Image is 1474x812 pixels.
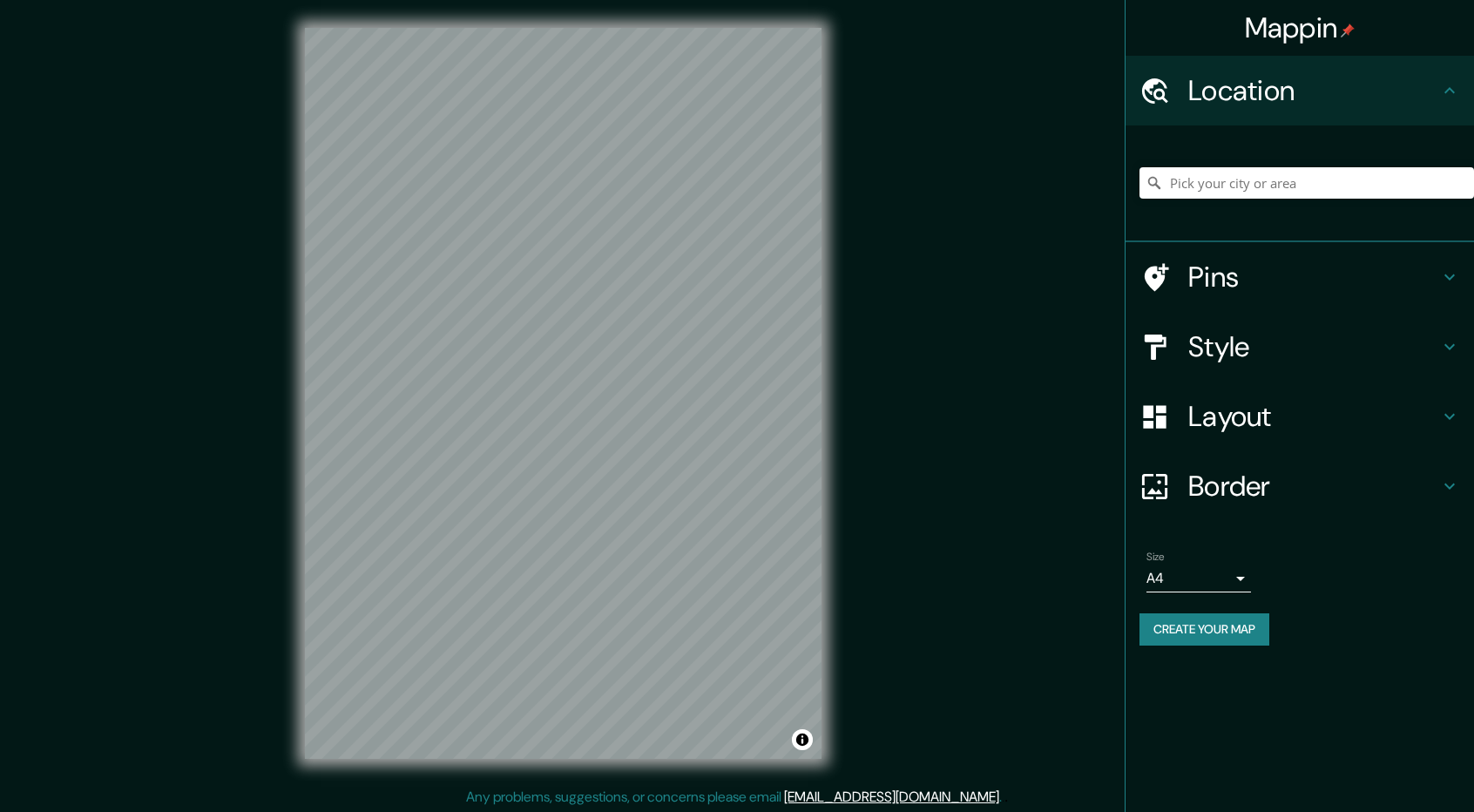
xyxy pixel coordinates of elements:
[1146,550,1165,565] label: Size
[1146,565,1251,592] div: A4
[305,28,822,759] canvas: Map
[1004,787,1008,808] div: .
[466,787,1002,808] p: Any problems, suggestions, or concerns please email .
[1139,167,1474,199] input: Pick your city or area
[1188,329,1439,364] h4: Style
[1126,451,1474,521] div: Border
[1188,260,1439,294] h4: Pins
[1126,56,1474,125] div: Location
[1126,312,1474,382] div: Style
[784,788,999,806] a: [EMAIL_ADDRESS][DOMAIN_NAME]
[1188,469,1439,504] h4: Border
[1188,73,1439,108] h4: Location
[1002,787,1004,808] div: .
[1126,242,1474,312] div: Pins
[1126,382,1474,451] div: Layout
[1245,10,1356,45] h4: Mappin
[1188,399,1439,434] h4: Layout
[792,729,813,750] button: Toggle attribution
[1139,613,1269,646] button: Create your map
[1341,24,1355,37] img: pin-icon.png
